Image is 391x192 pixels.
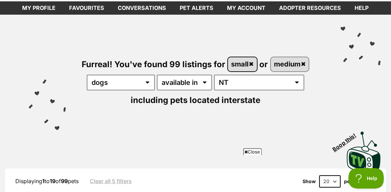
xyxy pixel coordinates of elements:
[221,1,273,15] a: My account
[347,132,381,174] img: PetRescue TV logo
[271,57,309,71] a: medium
[241,1,248,6] a: Privacy Notification
[241,0,247,5] img: iconc.png
[82,59,225,69] span: Furreal! You've found 99 listings for
[348,1,376,15] a: Help
[243,148,262,155] span: Close
[173,1,221,15] a: Pet alerts
[228,57,257,71] a: small
[273,1,348,15] a: Adopter resources
[242,1,247,6] img: consumer-privacy-logo.png
[16,1,63,15] a: My profile
[1,1,6,6] img: consumer-privacy-logo.png
[260,59,268,69] span: or
[15,178,79,184] span: Displaying to of pets
[348,168,384,189] iframe: Help Scout Beacon - Open
[63,1,111,15] a: Favourites
[111,1,173,15] a: conversations
[347,125,381,175] a: Boop this!
[131,95,260,105] span: including pets located interstate
[31,158,361,189] iframe: Advertisement
[331,128,363,152] span: Boop this!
